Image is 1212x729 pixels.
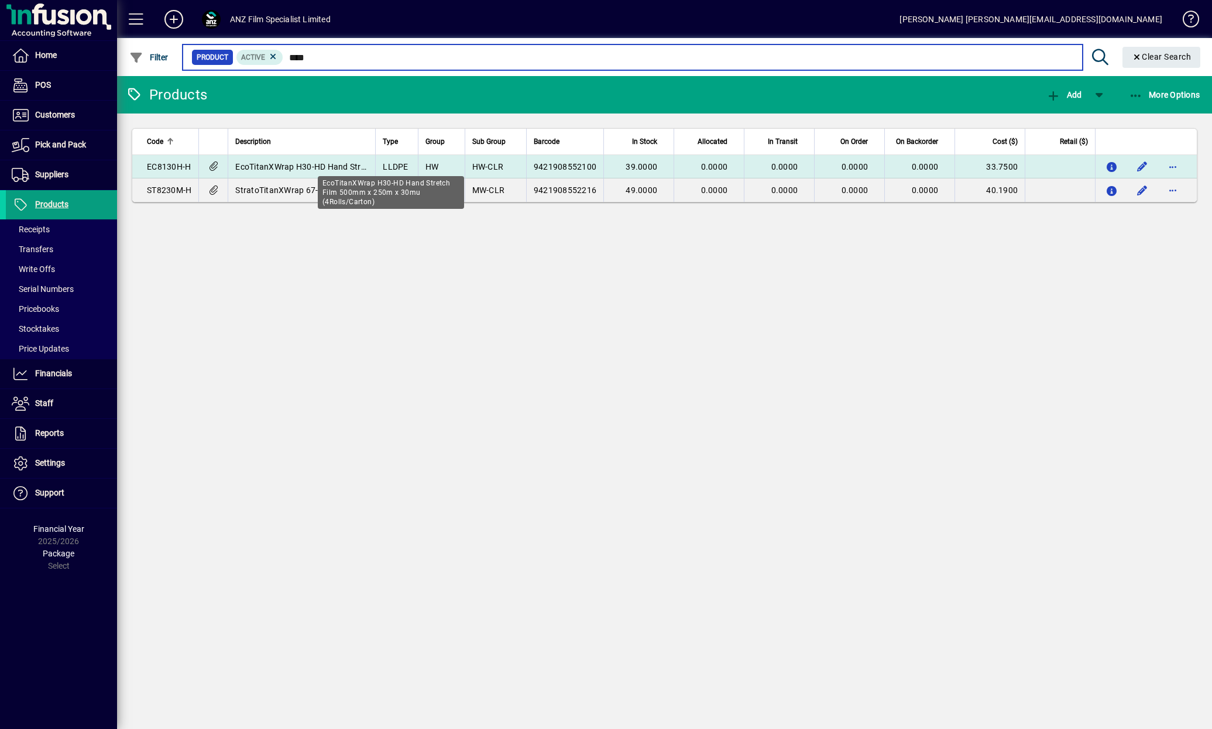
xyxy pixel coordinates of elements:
a: Receipts [6,219,117,239]
button: Edit [1133,157,1152,176]
span: 0.0000 [701,185,728,195]
div: Group [425,135,458,148]
span: Code [147,135,163,148]
button: Add [155,9,193,30]
a: Support [6,479,117,508]
a: Pick and Pack [6,130,117,160]
span: Suppliers [35,170,68,179]
span: On Order [840,135,868,148]
span: 39.0000 [626,162,657,171]
span: Financial Year [33,524,84,534]
a: Transfers [6,239,117,259]
span: Barcode [534,135,559,148]
span: Financials [35,369,72,378]
button: More Options [1126,84,1203,105]
a: Home [6,41,117,70]
span: MW-CLR [472,185,505,195]
span: Product [197,51,228,63]
span: Receipts [12,225,50,234]
span: Active [241,53,265,61]
div: Type [383,135,410,148]
span: Description [235,135,271,148]
button: More options [1163,181,1182,200]
button: Add [1043,84,1084,105]
span: 0.0000 [842,162,868,171]
div: Allocated [681,135,738,148]
span: Transfers [12,245,53,254]
span: POS [35,80,51,90]
div: In Stock [611,135,668,148]
mat-chip: Activation Status: Active [236,50,283,65]
span: Staff [35,398,53,408]
span: Support [35,488,64,497]
div: On Backorder [892,135,949,148]
a: Pricebooks [6,299,117,319]
span: 0.0000 [842,185,868,195]
span: HW-CLR [472,162,504,171]
span: 0.0000 [912,185,939,195]
button: More options [1163,157,1182,176]
span: 0.0000 [912,162,939,171]
span: Add [1046,90,1081,99]
span: 0.0000 [701,162,728,171]
a: POS [6,71,117,100]
a: Financials [6,359,117,388]
span: More Options [1129,90,1200,99]
span: In Transit [768,135,798,148]
span: Customers [35,110,75,119]
span: Filter [129,53,169,62]
a: Price Updates [6,339,117,359]
div: Description [235,135,368,148]
a: Settings [6,449,117,478]
span: Pick and Pack [35,140,86,149]
span: Products [35,200,68,209]
span: Type [383,135,398,148]
div: Sub Group [472,135,519,148]
div: [PERSON_NAME] [PERSON_NAME][EMAIL_ADDRESS][DOMAIN_NAME] [899,10,1162,29]
span: Reports [35,428,64,438]
span: 0.0000 [771,162,798,171]
span: Group [425,135,445,148]
span: In Stock [632,135,657,148]
span: StratoTitanXWrap 67-M30-HD Machine Stretch Film 500mm x 1080m x (1Roll/[GEOGRAPHIC_DATA]) [235,185,633,195]
span: Retail ($) [1060,135,1088,148]
span: EC8130H-H [147,162,191,171]
a: Reports [6,419,117,448]
div: Barcode [534,135,596,148]
span: Serial Numbers [12,284,74,294]
span: Sub Group [472,135,506,148]
span: Price Updates [12,344,69,353]
span: Stocktakes [12,324,59,333]
span: LLDPE [383,162,408,171]
a: Write Offs [6,259,117,279]
span: 9421908552216 [534,185,596,195]
span: EcoTitanXWrap H30-HD Hand Stretch Film 500mm x 250m x (4Rolls/Carton) [235,162,542,171]
span: Package [43,549,74,558]
a: Knowledge Base [1174,2,1197,40]
span: 49.0000 [626,185,657,195]
span: 0.0000 [771,185,798,195]
a: Staff [6,389,117,418]
button: Clear [1122,47,1201,68]
span: Cost ($) [993,135,1018,148]
button: Filter [126,47,171,68]
span: Write Offs [12,264,55,274]
button: Edit [1133,181,1152,200]
div: EcoTitanXWrap H30-HD Hand Stretch Film 500mm x 250m x 30mu (4Rolls/Carton) [318,176,464,209]
span: On Backorder [896,135,938,148]
a: Serial Numbers [6,279,117,299]
td: 40.1900 [955,178,1025,202]
div: Products [126,85,207,104]
span: ST8230M-H [147,185,191,195]
td: 33.7500 [955,155,1025,178]
span: Home [35,50,57,60]
span: Clear Search [1132,52,1192,61]
div: ANZ Film Specialist Limited [230,10,331,29]
span: Pricebooks [12,304,59,314]
span: Allocated [698,135,727,148]
div: Code [147,135,191,148]
div: In Transit [751,135,808,148]
a: Customers [6,101,117,130]
div: On Order [822,135,878,148]
a: Suppliers [6,160,117,190]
